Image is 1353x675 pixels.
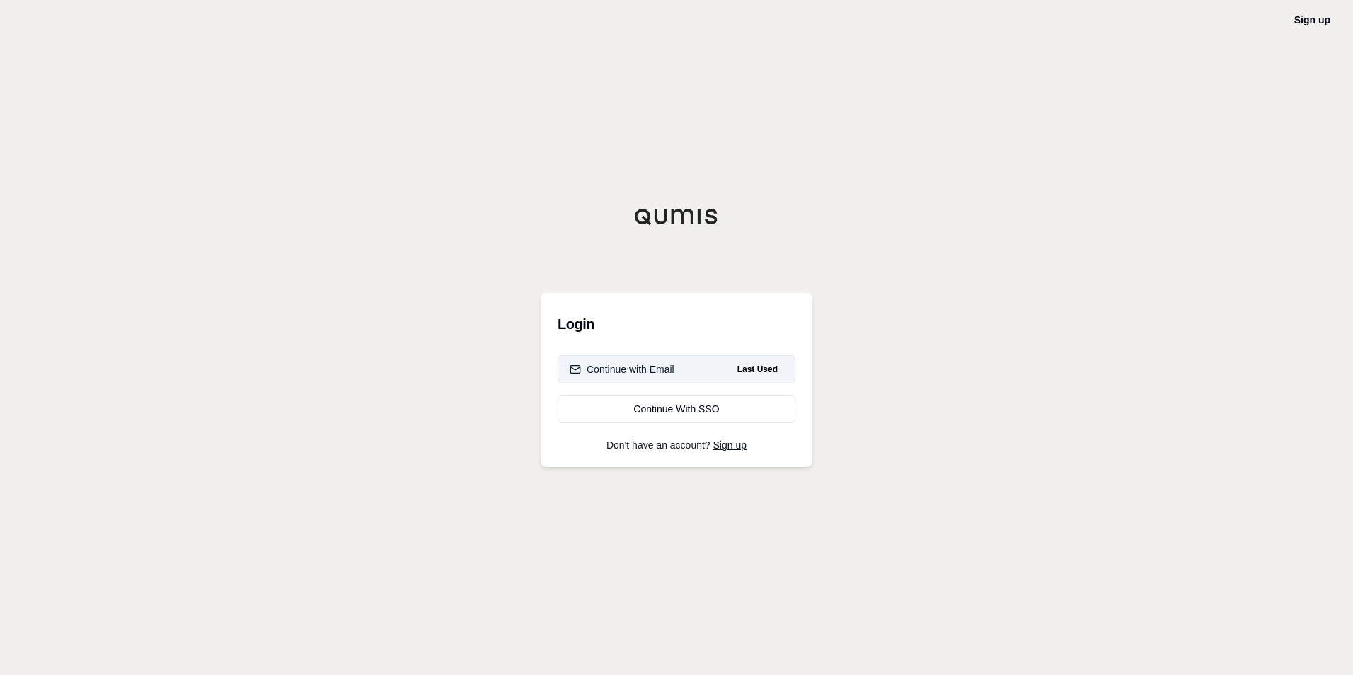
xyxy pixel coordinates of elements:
[558,440,795,450] p: Don't have an account?
[558,310,795,338] h3: Login
[713,439,747,451] a: Sign up
[634,208,719,225] img: Qumis
[570,362,674,376] div: Continue with Email
[570,402,783,416] div: Continue With SSO
[1294,14,1330,25] a: Sign up
[732,361,783,378] span: Last Used
[558,355,795,383] button: Continue with EmailLast Used
[558,395,795,423] a: Continue With SSO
